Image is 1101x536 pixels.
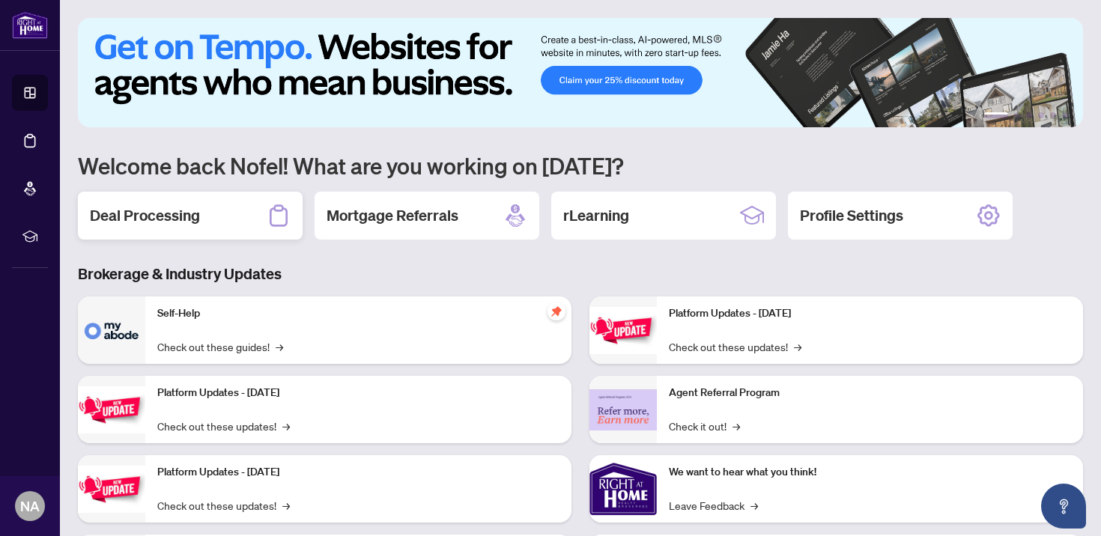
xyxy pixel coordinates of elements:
[669,338,801,355] a: Check out these updates!→
[157,418,290,434] a: Check out these updates!→
[327,205,458,226] h2: Mortgage Referrals
[282,418,290,434] span: →
[78,151,1083,180] h1: Welcome back Nofel! What are you working on [DATE]?
[20,496,40,517] span: NA
[1050,112,1056,118] button: 5
[589,455,657,523] img: We want to hear what you think!
[78,18,1083,127] img: Slide 0
[1014,112,1020,118] button: 2
[589,389,657,430] img: Agent Referral Program
[78,264,1083,284] h3: Brokerage & Industry Updates
[282,497,290,514] span: →
[78,386,145,433] img: Platform Updates - September 16, 2025
[800,205,903,226] h2: Profile Settings
[794,338,801,355] span: →
[90,205,200,226] h2: Deal Processing
[1041,484,1086,529] button: Open asap
[563,205,629,226] h2: rLearning
[1038,112,1044,118] button: 4
[669,497,758,514] a: Leave Feedback→
[78,296,145,364] img: Self-Help
[157,497,290,514] a: Check out these updates!→
[157,385,559,401] p: Platform Updates - [DATE]
[589,307,657,354] img: Platform Updates - June 23, 2025
[1026,112,1032,118] button: 3
[548,302,565,320] span: pushpin
[984,112,1008,118] button: 1
[669,418,740,434] a: Check it out!→
[157,464,559,481] p: Platform Updates - [DATE]
[669,385,1071,401] p: Agent Referral Program
[78,466,145,513] img: Platform Updates - July 21, 2025
[1062,112,1068,118] button: 6
[669,464,1071,481] p: We want to hear what you think!
[733,418,740,434] span: →
[669,305,1071,322] p: Platform Updates - [DATE]
[750,497,758,514] span: →
[157,305,559,322] p: Self-Help
[276,338,283,355] span: →
[157,338,283,355] a: Check out these guides!→
[12,11,48,39] img: logo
